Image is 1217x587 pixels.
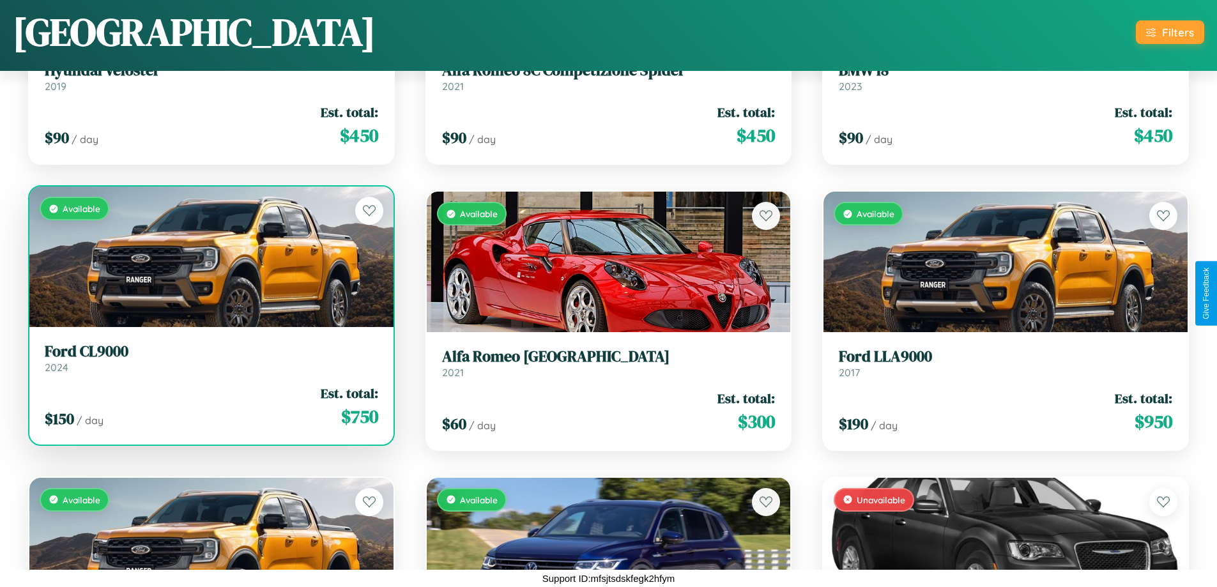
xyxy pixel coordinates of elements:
span: Unavailable [857,494,905,505]
p: Support ID: mfsjtsdskfegk2hfym [542,570,675,587]
h3: Ford CL9000 [45,342,378,361]
span: 2021 [442,80,464,93]
a: Hyundai Veloster2019 [45,61,378,93]
span: 2023 [839,80,862,93]
span: / day [469,133,496,146]
span: 2021 [442,366,464,379]
span: Available [857,208,894,219]
span: Available [460,208,498,219]
h3: BMW i8 [839,61,1172,80]
span: 2024 [45,361,68,374]
span: $ 450 [340,123,378,148]
div: Filters [1162,26,1194,39]
span: Est. total: [717,103,775,121]
span: Est. total: [1115,389,1172,408]
h3: Ford LLA9000 [839,347,1172,366]
span: Est. total: [321,103,378,121]
a: Ford LLA90002017 [839,347,1172,379]
span: $ 450 [1134,123,1172,148]
a: Alfa Romeo [GEOGRAPHIC_DATA]2021 [442,347,776,379]
div: Give Feedback [1202,268,1211,319]
span: / day [77,414,103,427]
span: Est. total: [717,389,775,408]
span: $ 950 [1135,409,1172,434]
span: / day [72,133,98,146]
button: Filters [1136,20,1204,44]
span: $ 750 [341,404,378,429]
span: $ 150 [45,408,74,429]
h1: [GEOGRAPHIC_DATA] [13,6,376,58]
span: $ 90 [839,127,863,148]
span: $ 90 [45,127,69,148]
h3: Alfa Romeo 8C Competizione Spider [442,61,776,80]
span: Available [63,203,100,214]
span: Available [460,494,498,505]
span: 2019 [45,80,66,93]
span: / day [866,133,892,146]
h3: Alfa Romeo [GEOGRAPHIC_DATA] [442,347,776,366]
a: Alfa Romeo 8C Competizione Spider2021 [442,61,776,93]
span: Est. total: [321,384,378,402]
span: / day [871,419,898,432]
a: BMW i82023 [839,61,1172,93]
a: Ford CL90002024 [45,342,378,374]
span: 2017 [839,366,860,379]
span: $ 300 [738,409,775,434]
span: Available [63,494,100,505]
span: Est. total: [1115,103,1172,121]
span: $ 60 [442,413,466,434]
h3: Hyundai Veloster [45,61,378,80]
span: $ 450 [737,123,775,148]
span: / day [469,419,496,432]
span: $ 90 [442,127,466,148]
span: $ 190 [839,413,868,434]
